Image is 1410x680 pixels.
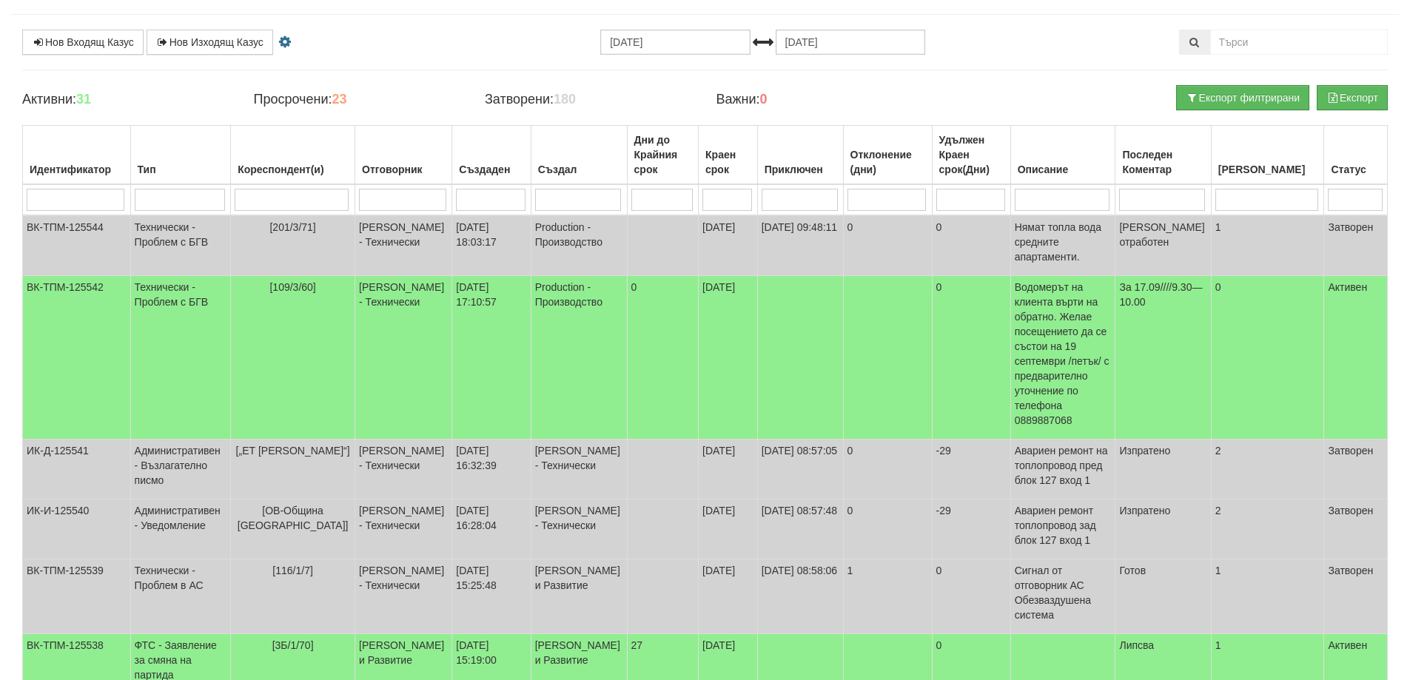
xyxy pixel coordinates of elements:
td: Затворен [1324,499,1388,559]
button: Експорт [1317,85,1388,110]
div: Последен Коментар [1119,144,1206,180]
span: [3Б/1/70] [272,639,314,651]
a: Нов Входящ Казус [22,30,144,55]
td: [PERSON_NAME] и Развитие [531,559,627,634]
th: Брой Файлове: No sort applied, activate to apply an ascending sort [1211,126,1324,185]
td: 2 [1211,499,1324,559]
th: Създаден: No sort applied, activate to apply an ascending sort [452,126,531,185]
span: 0 [631,281,637,293]
td: [DATE] 08:57:05 [757,440,843,499]
div: Отклонение (дни) [847,144,928,180]
td: [PERSON_NAME] - Технически [355,440,452,499]
th: Създал: No sort applied, activate to apply an ascending sort [531,126,627,185]
th: Описание: No sort applied, activate to apply an ascending sort [1010,126,1115,185]
span: Липсва [1119,639,1154,651]
span: 27 [631,639,643,651]
td: [DATE] 18:03:17 [452,215,531,276]
div: Кореспондент(и) [235,159,351,180]
p: Водомерът на клиента върти на обратно. Желае посещението да се състои на 19 септември /петък/ с п... [1015,280,1112,428]
b: 31 [76,92,91,107]
td: Административен - Възлагателно писмо [130,440,231,499]
div: Краен срок [702,144,753,180]
span: Изпратено [1119,505,1170,516]
div: Създаден [456,159,526,180]
h4: Затворени: [485,92,694,107]
td: ВК-ТПМ-125542 [23,276,131,440]
div: Статус [1328,159,1383,180]
td: 1 [843,559,932,634]
td: [PERSON_NAME] - Технически [355,559,452,634]
td: [DATE] 15:25:48 [452,559,531,634]
td: Production - Производство [531,215,627,276]
th: Дни до Крайния срок: No sort applied, activate to apply an ascending sort [627,126,698,185]
span: [ОВ-Община [GEOGRAPHIC_DATA]] [238,505,349,531]
div: [PERSON_NAME] [1215,159,1320,180]
td: [DATE] 08:58:06 [757,559,843,634]
p: Авариен ремонт топлопровод зад блок 127 вход 1 [1015,503,1112,548]
p: Нямат топла вода средните апартаменти. [1015,220,1112,264]
div: Описание [1015,159,1112,180]
div: Тип [135,159,227,180]
td: [DATE] [699,215,758,276]
span: Готов [1119,565,1146,576]
td: [PERSON_NAME] - Технически [355,276,452,440]
th: Отговорник: No sort applied, activate to apply an ascending sort [355,126,452,185]
th: Статус: No sort applied, activate to apply an ascending sort [1324,126,1388,185]
h4: Просрочени: [253,92,462,107]
div: Създал [535,159,623,180]
span: [116/1/7] [272,565,313,576]
td: 0 [932,276,1010,440]
td: [DATE] [699,499,758,559]
div: Идентификатор [27,159,127,180]
th: Тип: No sort applied, activate to apply an ascending sort [130,126,231,185]
td: 0 [843,440,932,499]
td: [DATE] [699,559,758,634]
b: 23 [332,92,346,107]
p: Сигнал от отговорник АС Обезваздушена система [1015,563,1112,622]
td: 0 [843,215,932,276]
td: 0 [932,215,1010,276]
td: [DATE] 16:28:04 [452,499,531,559]
td: Активен [1324,276,1388,440]
b: 0 [760,92,768,107]
i: Настройки [276,37,294,47]
h4: Активни: [22,92,231,107]
td: 1 [1211,215,1324,276]
td: [PERSON_NAME] - Технически [355,215,452,276]
div: Отговорник [359,159,448,180]
div: Приключен [762,159,839,180]
td: [PERSON_NAME] - Технически [531,440,627,499]
div: Удължен Краен срок(Дни) [936,129,1007,180]
td: ВК-ТПМ-125539 [23,559,131,634]
td: 0 [843,499,932,559]
td: Production - Производство [531,276,627,440]
span: [201/3/71] [269,221,315,233]
td: [DATE] 08:57:48 [757,499,843,559]
td: 0 [932,559,1010,634]
span: [109/3/60] [269,281,315,293]
span: [PERSON_NAME] отработен [1119,221,1204,248]
td: [DATE] 16:32:39 [452,440,531,499]
th: Последен Коментар: No sort applied, activate to apply an ascending sort [1115,126,1211,185]
span: Изпратено [1119,445,1170,457]
td: [DATE] 17:10:57 [452,276,531,440]
input: Търсене по Идентификатор, Бл/Вх/Ап, Тип, Описание, Моб. Номер, Имейл, Файл, Коментар, [1210,30,1388,55]
td: Затворен [1324,440,1388,499]
span: За 17.09////9.30—10.00 [1119,281,1202,308]
td: Технически - Проблем с БГВ [130,215,231,276]
td: Технически - Проблем с БГВ [130,276,231,440]
th: Идентификатор: No sort applied, activate to apply an ascending sort [23,126,131,185]
td: 0 [1211,276,1324,440]
button: Експорт филтрирани [1176,85,1309,110]
th: Удължен Краен срок(Дни): No sort applied, activate to apply an ascending sort [932,126,1010,185]
th: Отклонение (дни): No sort applied, activate to apply an ascending sort [843,126,932,185]
td: -29 [932,499,1010,559]
td: 1 [1211,559,1324,634]
td: Технически - Проблем в АС [130,559,231,634]
a: Нов Изходящ Казус [147,30,273,55]
th: Краен срок: No sort applied, activate to apply an ascending sort [699,126,758,185]
td: Затворен [1324,559,1388,634]
td: [DATE] [699,440,758,499]
td: [PERSON_NAME] - Технически [355,499,452,559]
td: -29 [932,440,1010,499]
